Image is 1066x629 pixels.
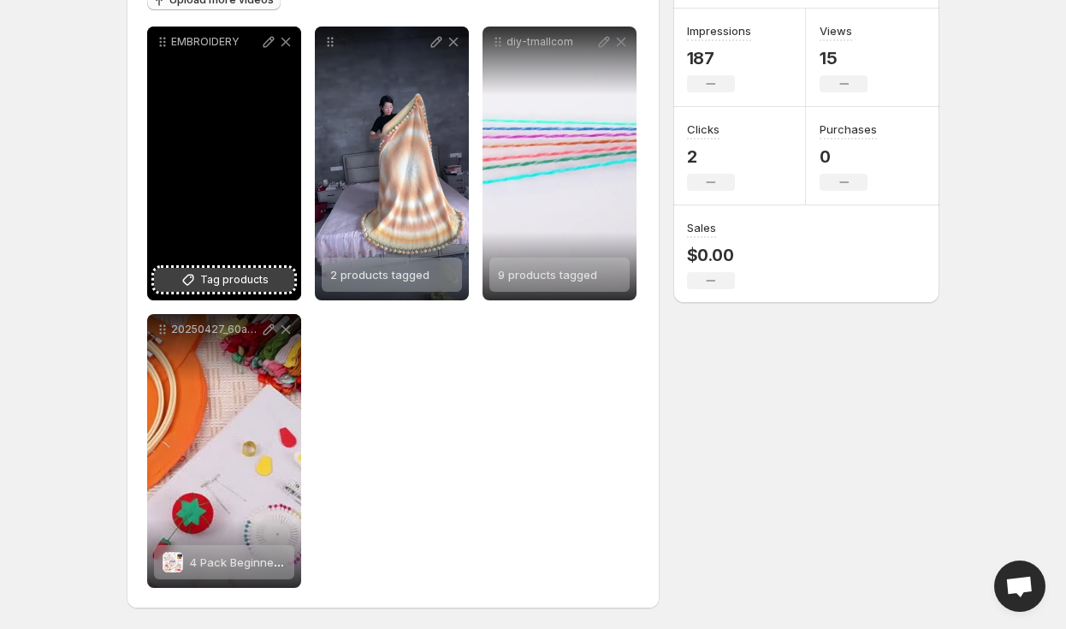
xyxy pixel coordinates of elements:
div: 2 products tagged [315,27,469,300]
div: EMBROIDERYTag products [147,27,301,300]
img: 4 Pack Beginner Embroidery Kit for Adults, Hand Embroidery Kit for Kids [163,552,183,573]
p: 187 [687,48,751,68]
p: 20250427_60a60ce68ad155fb_517015389807_264203197091564_published_mp4_264_hd_taobao [171,323,260,336]
button: Tag products [154,268,294,292]
a: Open chat [994,561,1045,612]
div: 20250427_60a60ce68ad155fb_517015389807_264203197091564_published_mp4_264_hd_taobao4 Pack Beginner... [147,314,301,588]
p: EMBROIDERY [171,35,260,49]
p: 15 [820,48,868,68]
h3: Purchases [820,121,877,138]
h3: Impressions [687,22,751,39]
span: 2 products tagged [330,268,429,282]
h3: Clicks [687,121,720,138]
h3: Sales [687,219,716,236]
p: 0 [820,146,877,167]
span: 4 Pack Beginner Embroidery Kit for Adults, Hand Embroidery Kit for Kids [190,555,572,569]
div: diy-tmallcom9 products tagged [483,27,637,300]
span: Tag products [200,271,269,288]
h3: Views [820,22,852,39]
p: diy-tmallcom [506,35,595,49]
p: 2 [687,146,735,167]
p: $0.00 [687,245,735,265]
span: 9 products tagged [498,268,597,282]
